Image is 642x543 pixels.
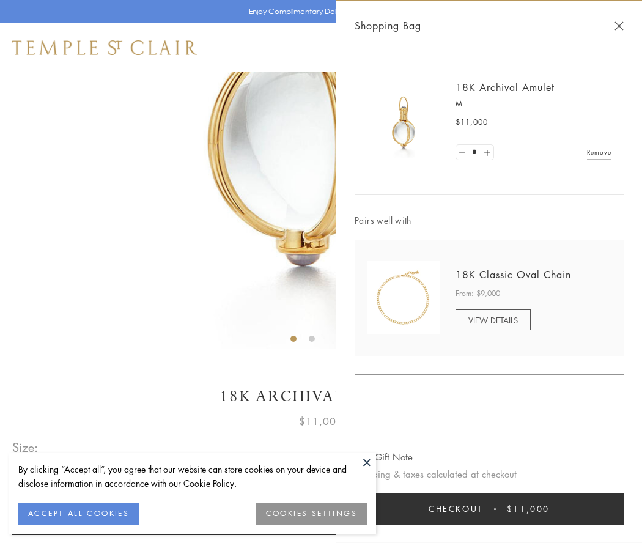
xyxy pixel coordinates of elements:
[355,213,624,227] span: Pairs well with
[12,437,39,457] span: Size:
[481,145,493,160] a: Set quantity to 2
[355,493,624,525] button: Checkout $11,000
[249,6,388,18] p: Enjoy Complimentary Delivery & Returns
[367,86,440,159] img: 18K Archival Amulet
[587,146,611,159] a: Remove
[507,502,550,515] span: $11,000
[355,467,624,482] p: Shipping & taxes calculated at checkout
[367,261,440,334] img: N88865-OV18
[614,21,624,31] button: Close Shopping Bag
[12,40,197,55] img: Temple St. Clair
[456,98,611,110] p: M
[456,81,555,94] a: 18K Archival Amulet
[429,502,483,515] span: Checkout
[299,413,343,429] span: $11,000
[456,268,571,281] a: 18K Classic Oval Chain
[12,386,630,407] h1: 18K Archival Amulet
[456,145,468,160] a: Set quantity to 0
[256,503,367,525] button: COOKIES SETTINGS
[355,449,413,465] button: Add Gift Note
[456,116,488,128] span: $11,000
[456,287,500,300] span: From: $9,000
[456,309,531,330] a: VIEW DETAILS
[355,18,421,34] span: Shopping Bag
[468,314,518,326] span: VIEW DETAILS
[18,462,367,490] div: By clicking “Accept all”, you agree that our website can store cookies on your device and disclos...
[18,503,139,525] button: ACCEPT ALL COOKIES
